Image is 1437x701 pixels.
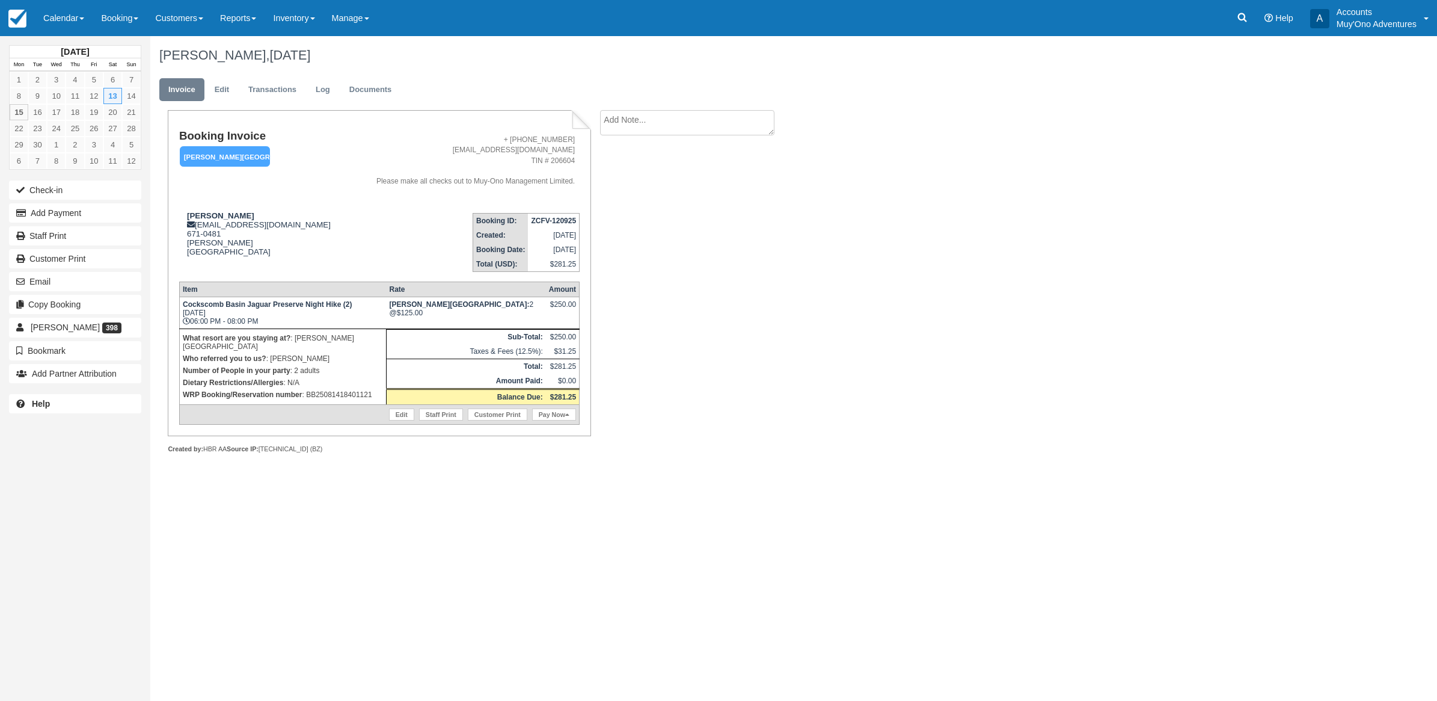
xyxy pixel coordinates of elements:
[85,58,103,72] th: Fri
[387,359,546,374] th: Total:
[122,104,141,120] a: 21
[31,323,100,332] span: [PERSON_NAME]
[550,393,576,401] strong: $281.25
[179,211,348,271] div: [EMAIL_ADDRESS][DOMAIN_NAME] 671-0481 [PERSON_NAME] [GEOGRAPHIC_DATA]
[183,365,383,377] p: : 2 adults
[103,72,122,88] a: 6
[85,72,103,88] a: 5
[183,389,383,401] p: : BB25081418401121
[468,409,527,421] a: Customer Print
[66,58,84,72] th: Thu
[419,409,463,421] a: Staff Print
[387,389,546,404] th: Balance Due:
[473,213,529,228] th: Booking ID:
[10,58,28,72] th: Mon
[1337,18,1417,30] p: Muy'Ono Adventures
[103,104,122,120] a: 20
[28,72,47,88] a: 2
[122,72,141,88] a: 7
[473,228,529,242] th: Created:
[122,120,141,137] a: 28
[66,137,84,153] a: 2
[28,104,47,120] a: 16
[47,153,66,169] a: 8
[122,58,141,72] th: Sun
[28,58,47,72] th: Tue
[9,226,141,246] a: Staff Print
[9,249,141,268] a: Customer Print
[179,297,386,329] td: [DATE] 06:00 PM - 08:00 PM
[183,377,383,389] p: : N/A
[9,295,141,314] button: Copy Booking
[397,309,423,317] span: $125.00
[122,88,141,104] a: 14
[28,120,47,137] a: 23
[103,88,122,104] a: 13
[10,72,28,88] a: 1
[66,104,84,120] a: 18
[28,137,47,153] a: 30
[10,153,28,169] a: 6
[528,257,579,272] td: $281.25
[546,344,580,359] td: $31.25
[183,332,383,353] p: : [PERSON_NAME][GEOGRAPHIC_DATA]
[32,399,50,409] b: Help
[528,228,579,242] td: [DATE]
[307,78,339,102] a: Log
[183,353,383,365] p: : [PERSON_NAME]
[66,72,84,88] a: 4
[180,146,270,167] em: [PERSON_NAME][GEOGRAPHIC_DATA]
[1310,9,1329,28] div: A
[168,445,590,454] div: HBR AA [TECHNICAL_ID] (BZ)
[387,282,546,297] th: Rate
[85,104,103,120] a: 19
[531,217,576,225] strong: ZCFV-120925
[66,88,84,104] a: 11
[353,135,575,187] address: + [PHONE_NUMBER] [EMAIL_ADDRESS][DOMAIN_NAME] TIN # 206604 Please make all checks out to Muy-Ono ...
[183,391,302,399] strong: WRP Booking/Reservation number
[179,130,348,143] h1: Booking Invoice
[546,282,580,297] th: Amount
[61,47,89,57] strong: [DATE]
[1337,6,1417,18] p: Accounts
[8,10,26,28] img: checkfront-main-nav-mini-logo.png
[159,48,1219,63] h1: [PERSON_NAME],
[102,323,121,333] span: 398
[473,257,529,272] th: Total (USD):
[103,120,122,137] a: 27
[183,354,266,363] strong: Who referred you to us?
[340,78,401,102] a: Documents
[269,48,310,63] span: [DATE]
[389,409,414,421] a: Edit
[122,137,141,153] a: 5
[206,78,238,102] a: Edit
[387,329,546,344] th: Sub-Total:
[532,409,576,421] a: Pay Now
[47,137,66,153] a: 1
[546,359,580,374] td: $281.25
[183,366,290,375] strong: Number of People in your party
[122,153,141,169] a: 12
[473,242,529,257] th: Booking Date:
[227,445,259,452] strong: Source IP:
[549,300,576,318] div: $250.00
[387,374,546,389] th: Amount Paid:
[28,88,47,104] a: 9
[103,153,122,169] a: 11
[9,181,141,200] button: Check-in
[103,137,122,153] a: 4
[103,58,122,72] th: Sat
[187,211,254,220] strong: [PERSON_NAME]
[66,120,84,137] a: 25
[1275,13,1293,23] span: Help
[9,203,141,223] button: Add Payment
[179,146,266,168] a: [PERSON_NAME][GEOGRAPHIC_DATA]
[159,78,204,102] a: Invoice
[9,341,141,360] button: Bookmark
[10,88,28,104] a: 8
[179,282,386,297] th: Item
[390,300,530,309] strong: Hopkins Bay Resort
[239,78,305,102] a: Transactions
[9,318,141,337] a: [PERSON_NAME] 398
[1264,14,1273,22] i: Help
